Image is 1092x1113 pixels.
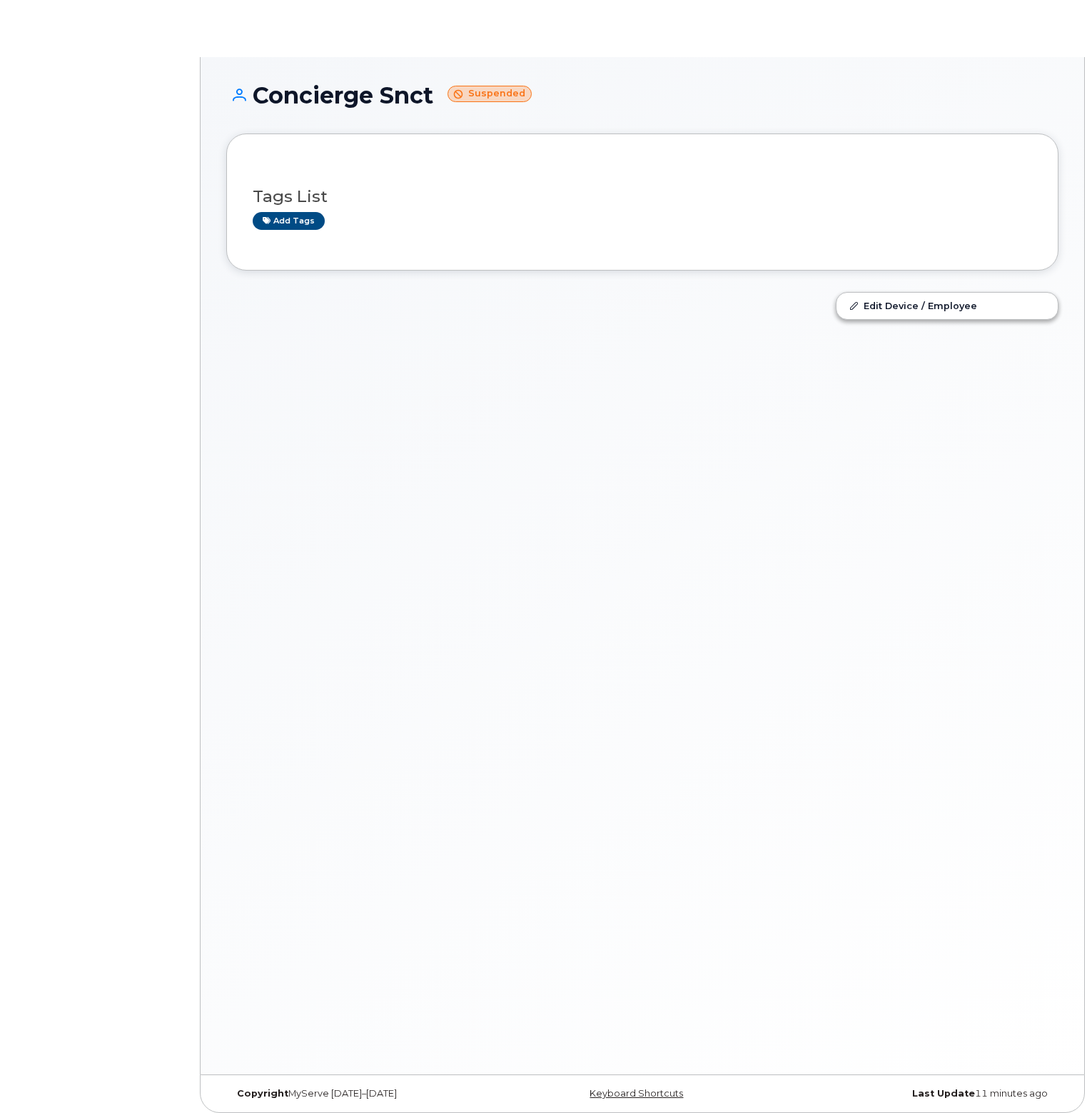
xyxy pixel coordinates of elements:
h1: Concierge Snct [226,83,1058,108]
h3: Tags List [253,188,1032,206]
a: Add tags [253,212,325,230]
a: Keyboard Shortcuts [590,1088,683,1099]
div: MyServe [DATE]–[DATE] [226,1088,504,1099]
strong: Copyright [237,1088,288,1099]
div: 11 minutes ago [781,1088,1058,1099]
a: Edit Device / Employee [836,293,1058,318]
strong: Last Update [912,1088,975,1099]
small: Suspended [448,86,532,102]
